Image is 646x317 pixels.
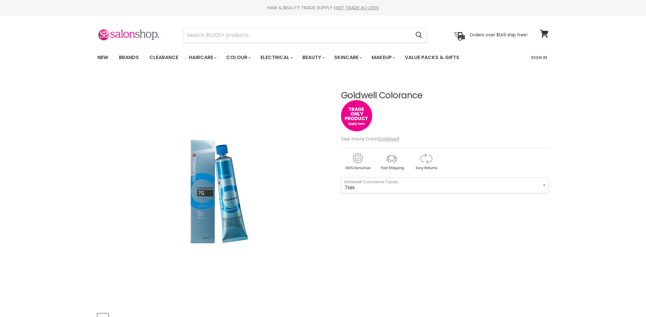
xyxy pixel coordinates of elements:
[184,51,220,64] a: Haircare
[183,28,427,43] form: Product
[141,82,286,300] img: Goldwell Colorance
[90,5,556,11] div: HAIR & BEAUTY TRADE SUPPLY |
[341,135,399,142] span: See more from
[341,100,372,131] img: tradeonly_small.jpg
[375,152,408,171] img: shipping.gif
[330,51,366,64] a: Skincare
[145,51,183,64] a: Clearance
[341,152,374,171] img: genuine.gif
[93,49,496,67] ul: Main menu
[335,4,379,11] a: GET TRADE ACCESS
[222,51,255,64] a: Colour
[298,51,328,64] a: Beauty
[114,51,143,64] a: Brands
[410,152,442,171] img: returns.gif
[378,135,399,142] a: Goldwell
[527,51,551,64] a: Sign In
[400,51,464,64] a: Value Packs & Gifts
[90,49,556,67] nav: Main
[367,51,399,64] a: Makeup
[93,51,113,64] a: New
[184,28,410,42] input: Search
[256,51,297,64] a: Electrical
[410,28,427,42] button: Search
[341,91,549,100] h1: Goldwell Colorance
[97,75,330,308] div: Goldwell Colorance image. Click or Scroll to Zoom.
[470,32,527,38] p: Orders over $149 ship free!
